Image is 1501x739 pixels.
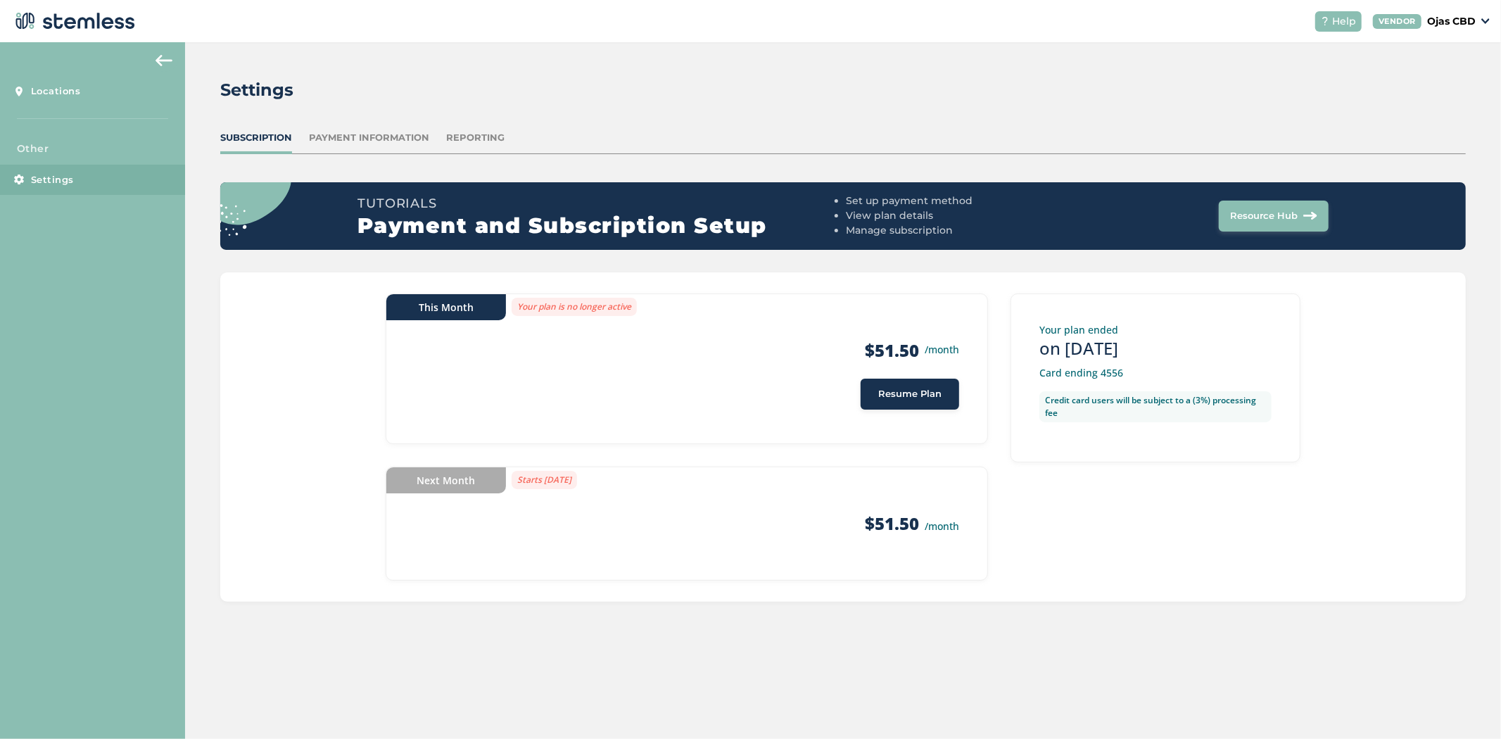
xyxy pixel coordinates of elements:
[156,55,172,66] img: icon-arrow-back-accent-c549486e.svg
[31,84,81,99] span: Locations
[512,298,637,316] label: Your plan is no longer active
[512,471,577,489] label: Starts [DATE]
[220,77,293,103] h2: Settings
[1039,337,1272,360] h3: on [DATE]
[1321,17,1329,25] img: icon-help-white-03924b79.svg
[846,194,1084,208] li: Set up payment method
[1431,671,1501,739] iframe: Chat Widget
[309,131,429,145] div: Payment Information
[878,387,942,401] span: Resume Plan
[31,173,74,187] span: Settings
[1039,365,1272,380] p: Card ending 4556
[1039,391,1272,422] label: Credit card users will be subject to a (3%) processing fee
[220,131,292,145] div: Subscription
[1230,209,1298,223] span: Resource Hub
[865,512,919,535] strong: $51.50
[846,223,1084,238] li: Manage subscription
[199,134,291,235] img: circle_dots-9438f9e3.svg
[1427,14,1476,29] p: Ojas CBD
[861,379,959,410] button: Resume Plan
[11,7,135,35] img: logo-dark-0685b13c.svg
[446,131,505,145] div: Reporting
[386,294,506,320] div: This Month
[386,467,506,493] div: Next Month
[865,339,919,362] strong: $51.50
[1039,322,1272,337] p: Your plan ended
[1481,18,1490,24] img: icon_down-arrow-small-66adaf34.svg
[357,213,840,239] h2: Payment and Subscription Setup
[1332,14,1356,29] span: Help
[846,208,1084,223] li: View plan details
[357,194,840,213] h3: Tutorials
[1373,14,1421,29] div: VENDOR
[1219,201,1329,232] button: Resource Hub
[925,519,959,533] small: /month
[925,342,959,357] small: /month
